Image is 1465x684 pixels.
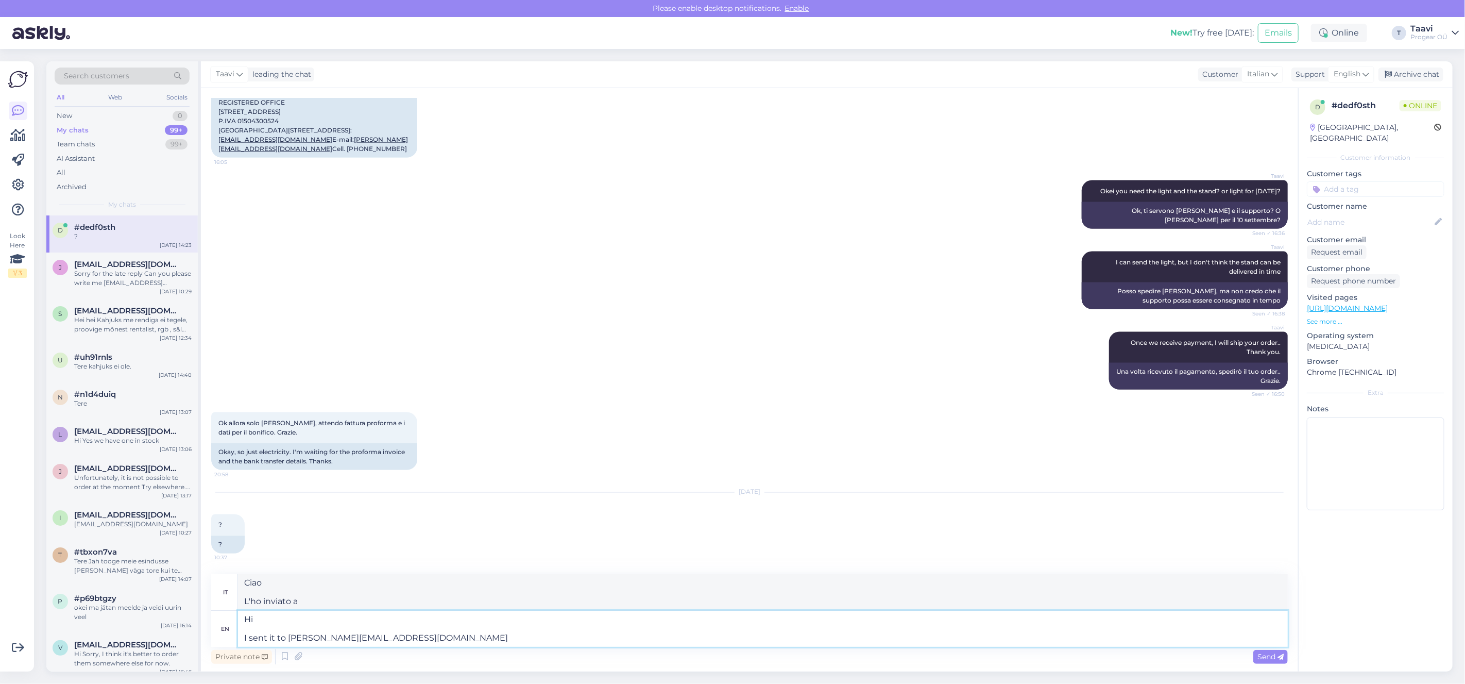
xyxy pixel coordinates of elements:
[223,583,228,601] div: it
[159,575,192,583] div: [DATE] 14:07
[160,408,192,416] div: [DATE] 13:07
[1307,304,1388,313] a: [URL][DOMAIN_NAME]
[74,269,192,288] div: Sorry for the late reply Can you please write me [EMAIL_ADDRESS][DOMAIN_NAME] and but your info w...
[64,71,129,81] span: Search customers
[218,419,406,436] span: Ok allora solo [PERSON_NAME], attendo fattura proforma e i dati per il bonifico. Grazie.
[58,597,63,605] span: p
[1307,153,1444,162] div: Customer information
[74,399,192,408] div: Tere
[1307,317,1444,326] p: See more ...
[211,536,245,554] div: ?
[74,594,116,603] span: #p69btgzy
[216,69,234,80] span: Taavi
[222,620,230,638] div: en
[1109,363,1288,390] div: Una volta ricevuto il pagamento, spedirò il tuo order.. Grazie.
[1307,404,1444,414] p: Notes
[59,514,61,522] span: i
[214,158,253,166] span: 16:05
[57,182,87,192] div: Archived
[218,136,332,143] a: [EMAIL_ADDRESS][DOMAIN_NAME]
[165,139,188,149] div: 99+
[59,310,62,318] span: s
[74,390,116,399] span: #n1d4duiq
[160,668,192,676] div: [DATE] 16:46
[218,521,222,529] span: ?
[211,488,1288,497] div: [DATE]
[74,547,117,557] span: #tbxon7va
[8,269,27,278] div: 1 / 3
[1410,25,1459,41] a: TaaviProgear OÜ
[214,471,253,478] span: 20:58
[161,492,192,499] div: [DATE] 13:17
[1246,172,1285,180] span: Taavi
[782,4,812,13] span: Enable
[1258,23,1299,43] button: Emails
[160,529,192,537] div: [DATE] 10:27
[57,168,65,178] div: All
[57,139,95,149] div: Team chats
[74,232,192,241] div: ?
[1310,122,1434,144] div: [GEOGRAPHIC_DATA], [GEOGRAPHIC_DATA]
[211,650,272,664] div: Private note
[1116,258,1282,275] span: I can send the light, but I don't think the stand can be delivered in time
[107,91,125,104] div: Web
[1307,263,1444,274] p: Customer phone
[1315,103,1320,111] span: d
[59,468,62,475] span: j
[57,125,89,136] div: My chats
[58,356,63,364] span: u
[160,334,192,342] div: [DATE] 12:34
[74,649,192,668] div: Hi Sorry, I think it's better to order them somewhere else for now.
[160,241,192,249] div: [DATE] 14:23
[1307,356,1444,367] p: Browser
[238,574,1288,610] textarea: Ciao L'ho inviato a
[74,436,192,445] div: Hi Yes we have one in stock
[211,443,417,470] div: Okay, so just electricity. I'm waiting for the proforma invoice and the bank transfer details. Th...
[1307,235,1444,245] p: Customer email
[1410,25,1447,33] div: Taavi
[248,69,311,80] div: leading the chat
[160,445,192,453] div: [DATE] 13:06
[1332,99,1400,112] div: # dedf0sth
[238,611,1288,647] textarea: Hi I sent it to [PERSON_NAME][EMAIL_ADDRESS][DOMAIN_NAME]
[1307,330,1444,341] p: Operating system
[74,603,192,622] div: okei ma jätan meelde ja veidi uurin veel
[8,231,27,278] div: Look Here
[1247,69,1269,80] span: Italian
[211,85,417,158] div: ASP srls REGISTERED OFFICE [STREET_ADDRESS] P.IVA 01504300524 [GEOGRAPHIC_DATA][STREET_ADDRESS]: ...
[1378,68,1443,81] div: Archive chat
[59,263,62,271] span: j
[74,427,181,436] span: lef4545@gmail.com
[1392,26,1406,40] div: T
[74,315,192,334] div: Hei hei Kahjuks me rendiga ei tegele, proovige mõnest rentalist, rgb , s&l consept , eventech , e...
[1257,652,1284,661] span: Send
[74,640,181,649] span: vlukawski@gmail.com
[1131,339,1281,356] span: Once we receive payment, I will ship your order.. Thank you.
[173,111,188,121] div: 0
[55,91,66,104] div: All
[1170,27,1254,39] div: Try free [DATE]:
[164,91,190,104] div: Socials
[58,226,63,234] span: d
[159,371,192,379] div: [DATE] 14:40
[1307,245,1367,259] div: Request email
[74,464,181,473] span: juri.podolski@mail.ru
[1307,169,1444,179] p: Customer tags
[1307,216,1433,228] input: Add name
[57,154,95,164] div: AI Assistant
[8,70,28,89] img: Askly Logo
[1311,24,1367,42] div: Online
[1246,324,1285,331] span: Taavi
[74,510,181,520] span: izzuddinapandi@gmail.com
[74,223,115,232] span: #dedf0sth
[1082,282,1288,309] div: Posso spedire [PERSON_NAME], ma non credo che il supporto possa essere consegnato in tempo
[1100,187,1281,195] span: Okei you need the light and the stand? or light for [DATE]?
[160,288,192,295] div: [DATE] 10:29
[74,260,181,269] span: jramas321@gmail.com
[74,473,192,492] div: Unfortunately, it is not possible to order at the moment Try elsewhere. Sorry
[1246,243,1285,251] span: Taavi
[1400,100,1441,111] span: Online
[1307,181,1444,197] input: Add a tag
[1246,390,1285,398] span: Seen ✓ 16:50
[59,551,62,559] span: t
